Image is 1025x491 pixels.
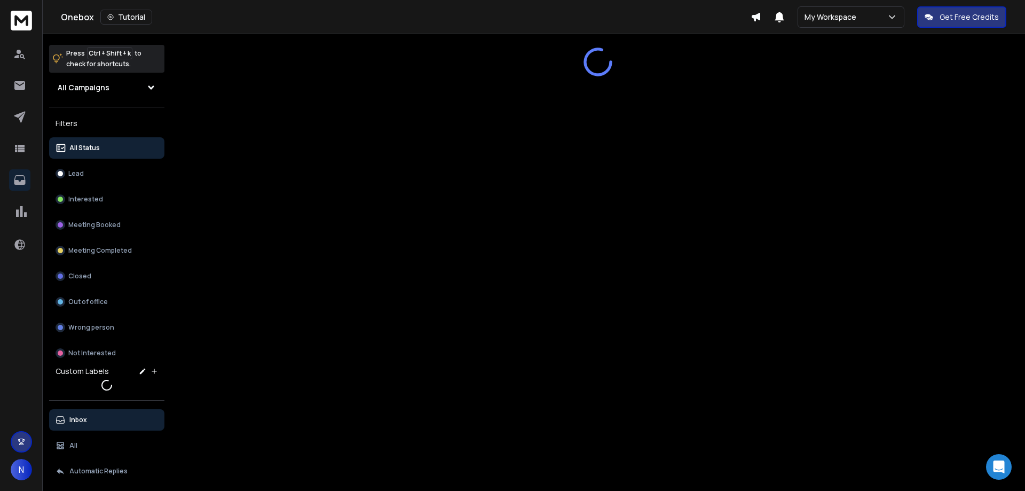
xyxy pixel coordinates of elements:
p: Meeting Completed [68,246,132,255]
h3: Custom Labels [56,366,109,377]
p: Automatic Replies [69,467,128,476]
p: Press to check for shortcuts. [66,48,141,69]
button: Meeting Booked [49,214,164,236]
button: Meeting Completed [49,240,164,261]
p: Out of office [68,298,108,306]
div: Open Intercom Messenger [986,454,1012,480]
h3: Filters [49,116,164,131]
button: All [49,435,164,456]
button: Tutorial [100,10,152,25]
button: Automatic Replies [49,461,164,482]
button: Not Interested [49,342,164,364]
p: Wrong person [68,323,114,332]
button: Wrong person [49,317,164,338]
h1: All Campaigns [58,82,109,93]
p: All [69,441,77,450]
button: Closed [49,266,164,287]
p: Not Interested [68,349,116,357]
div: Onebox [61,10,751,25]
button: N [11,459,32,480]
button: Inbox [49,409,164,431]
button: Lead [49,163,164,184]
button: All Campaigns [49,77,164,98]
p: Interested [68,195,103,204]
p: Lead [68,169,84,178]
button: Out of office [49,291,164,313]
p: Meeting Booked [68,221,121,229]
p: All Status [69,144,100,152]
span: Ctrl + Shift + k [87,47,132,59]
p: My Workspace [805,12,861,22]
button: Get Free Credits [917,6,1006,28]
button: All Status [49,137,164,159]
p: Closed [68,272,91,280]
p: Inbox [69,416,87,424]
button: Interested [49,189,164,210]
p: Get Free Credits [940,12,999,22]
